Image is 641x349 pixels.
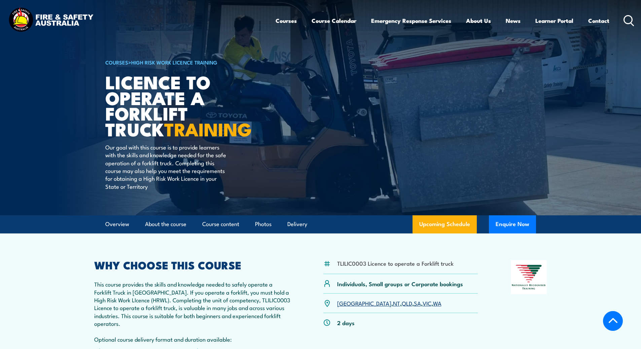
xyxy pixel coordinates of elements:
a: COURSES [105,58,128,66]
h2: WHY CHOOSE THIS COURSE [94,260,291,269]
p: Our goal with this course is to provide learners with the skills and knowledge needed for the saf... [105,143,228,190]
strong: TRAINING [164,115,252,142]
a: Photos [255,215,272,233]
a: Emergency Response Services [371,12,451,30]
a: About Us [466,12,491,30]
a: [GEOGRAPHIC_DATA] [337,299,391,307]
button: Enquire Now [489,215,536,233]
a: QLD [402,299,412,307]
p: This course provides the skills and knowledge needed to safely operate a Forklift Truck in [GEOGR... [94,280,291,343]
a: About the course [145,215,186,233]
a: VIC [423,299,431,307]
a: SA [414,299,421,307]
a: Courses [276,12,297,30]
h1: Licence to operate a forklift truck [105,74,272,137]
p: 2 days [337,319,355,326]
p: Individuals, Small groups or Corporate bookings [337,280,463,288]
img: Nationally Recognised Training logo. [511,260,547,294]
a: NT [393,299,400,307]
a: News [506,12,521,30]
h6: > [105,58,272,66]
a: Course content [202,215,239,233]
a: Upcoming Schedule [413,215,477,233]
p: , , , , , [337,299,441,307]
a: Overview [105,215,129,233]
a: High Risk Work Licence Training [131,58,217,66]
a: WA [433,299,441,307]
a: Contact [588,12,609,30]
li: TLILIC0003 Licence to operate a Forklift truck [337,259,454,267]
a: Course Calendar [312,12,356,30]
a: Learner Portal [535,12,573,30]
a: Delivery [287,215,307,233]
